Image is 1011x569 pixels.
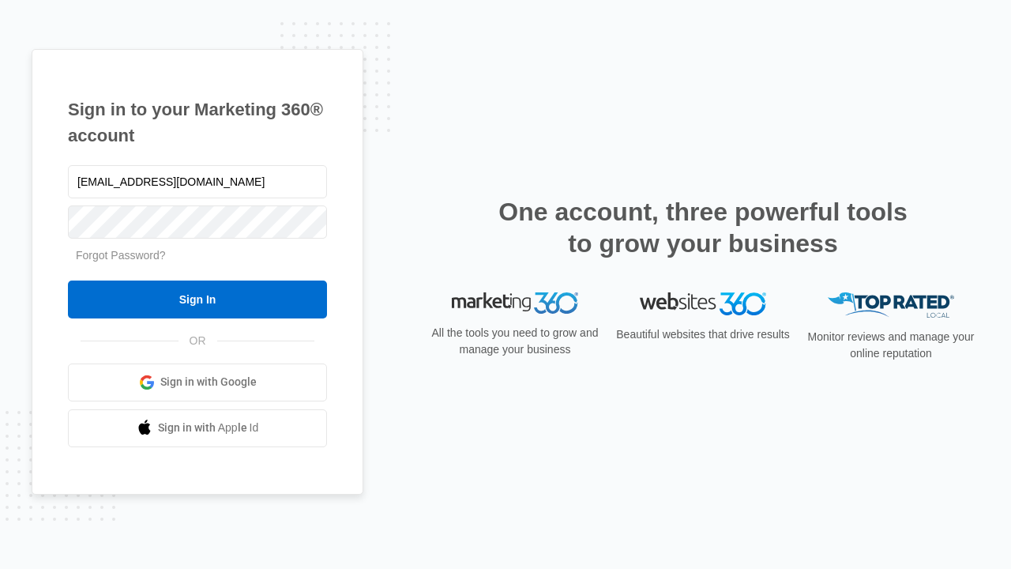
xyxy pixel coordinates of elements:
[76,249,166,262] a: Forgot Password?
[68,165,327,198] input: Email
[614,326,791,343] p: Beautiful websites that drive results
[640,292,766,315] img: Websites 360
[68,364,327,401] a: Sign in with Google
[494,196,912,259] h2: One account, three powerful tools to grow your business
[452,292,578,315] img: Marketing 360
[179,333,217,349] span: OR
[828,292,954,318] img: Top Rated Local
[160,374,257,390] span: Sign in with Google
[68,281,327,318] input: Sign In
[802,329,979,362] p: Monitor reviews and manage your online reputation
[68,409,327,447] a: Sign in with Apple Id
[68,96,327,149] h1: Sign in to your Marketing 360® account
[158,420,259,436] span: Sign in with Apple Id
[427,325,603,358] p: All the tools you need to grow and manage your business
